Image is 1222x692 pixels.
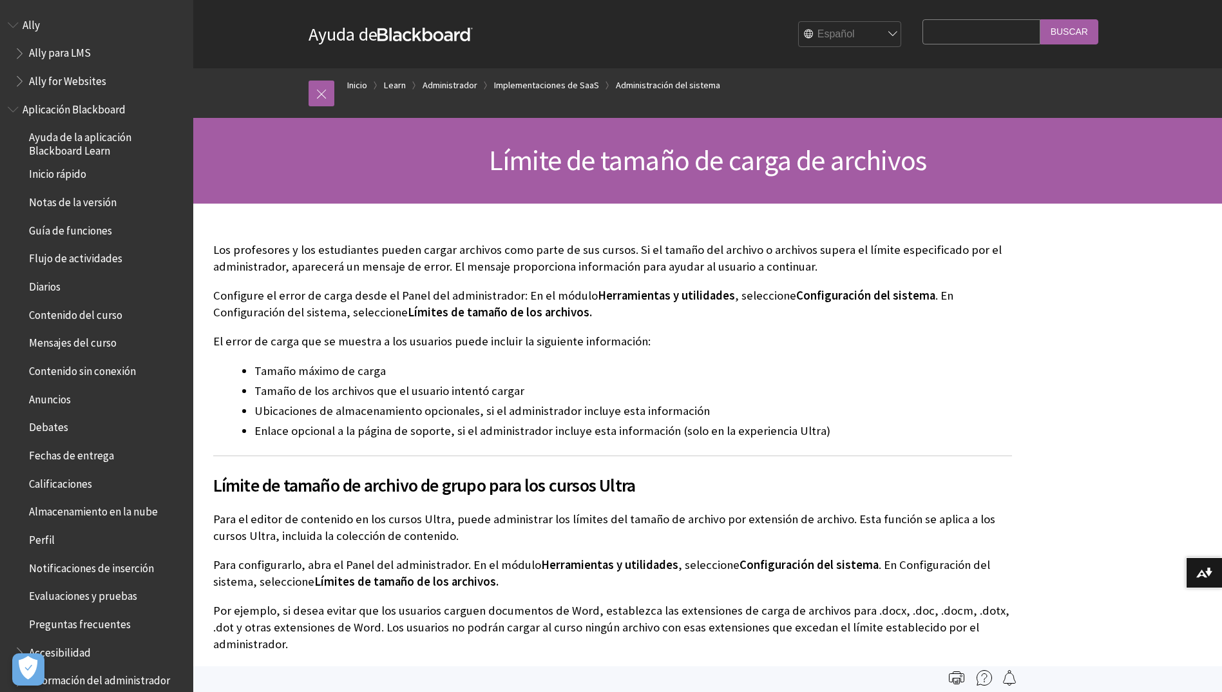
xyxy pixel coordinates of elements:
[29,332,117,350] span: Mensajes del curso
[254,402,1012,420] li: Ubicaciones de almacenamiento opcionales, si el administrador incluye esta información
[29,670,170,687] span: Información del administrador
[213,287,1012,321] p: Configure el error de carga desde el Panel del administrador: En el módulo , seleccione . En Conf...
[29,164,86,181] span: Inicio rápido
[489,142,926,178] span: Límite de tamaño de carga de archivos
[29,360,136,378] span: Contenido sin conexión
[314,574,499,589] span: Límites de tamaño de los archivos.
[29,191,117,209] span: Notas de la versión
[29,248,122,265] span: Flujo de actividades
[23,99,126,116] span: Aplicación Blackboard
[213,242,1012,275] p: Los profesores y los estudiantes pueden cargar archivos como parte de sus cursos. Si el tamaño de...
[29,389,71,406] span: Anuncios
[12,653,44,686] button: Open Preferences
[796,288,935,303] span: Configuración del sistema
[213,602,1012,653] p: Por ejemplo, si desea evitar que los usuarios carguen documentos de Word, establezca las extensio...
[29,613,131,631] span: Preguntas frecuentes
[29,304,122,322] span: Contenido del curso
[384,77,406,93] a: Learn
[347,77,367,93] a: Inicio
[29,276,61,293] span: Diarios
[799,22,902,48] select: Site Language Selector
[8,99,186,691] nav: Book outline for Blackboard App Help
[423,77,477,93] a: Administrador
[254,422,1012,440] li: Enlace opcional a la página de soporte, si el administrador incluye esta información (solo en la ...
[29,529,55,546] span: Perfil
[541,557,678,572] span: Herramientas y utilidades
[29,642,91,659] span: Accesibilidad
[213,333,1012,350] p: El error de carga que se muestra a los usuarios puede incluir la siguiente información:
[29,220,112,237] span: Guía de funciones
[213,511,1012,544] p: Para el editor de contenido en los cursos Ultra, puede administrar los límites del tamaño de arch...
[377,28,473,41] strong: Blackboard
[29,43,91,60] span: Ally para LMS
[494,77,599,93] a: Implementaciones de SaaS
[977,670,992,686] img: More help
[949,670,964,686] img: Print
[598,288,735,303] span: Herramientas y utilidades
[29,445,114,462] span: Fechas de entrega
[213,557,1012,590] p: Para configurarlo, abra el Panel del administrador. En el módulo , seleccione . En Configuración ...
[29,586,137,603] span: Evaluaciones y pruebas
[616,77,720,93] a: Administración del sistema
[29,557,154,575] span: Notificaciones de inserción
[8,14,186,92] nav: Book outline for Anthology Ally Help
[1002,670,1017,686] img: Follow this page
[29,70,106,88] span: Ally for Websites
[213,474,636,497] span: Límite de tamaño de archivo de grupo para los cursos Ultra
[740,557,879,572] span: Configuración del sistema
[254,382,1012,400] li: Tamaño de los archivos que el usuario intentó cargar
[23,14,40,32] span: Ally
[309,23,473,46] a: Ayuda deBlackboard
[29,473,92,490] span: Calificaciones
[254,362,1012,380] li: Tamaño máximo de carga
[29,417,68,434] span: Debates
[29,127,184,157] span: Ayuda de la aplicación Blackboard Learn
[408,305,592,320] span: Límites de tamaño de los archivos.
[1040,19,1098,44] input: Buscar
[29,501,158,519] span: Almacenamiento en la nube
